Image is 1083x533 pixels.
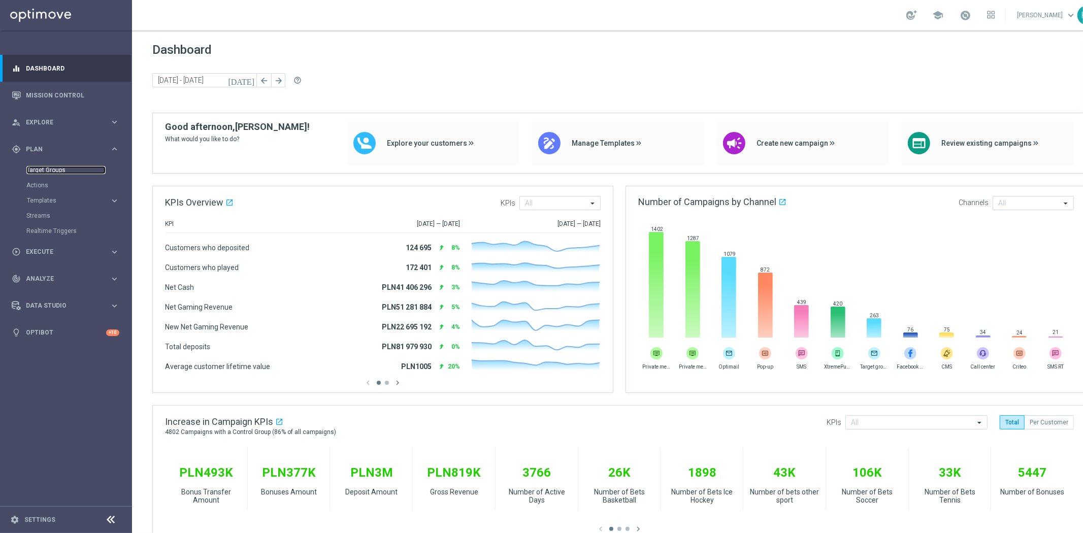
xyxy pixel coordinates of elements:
i: gps_fixed [12,145,21,154]
button: track_changes Analyze keyboard_arrow_right [11,275,120,283]
button: Data Studio keyboard_arrow_right [11,302,120,310]
div: Mission Control [12,82,119,109]
span: Execute [26,249,110,255]
div: Data Studio [12,301,110,310]
div: Streams [26,208,131,223]
span: Explore [26,119,110,125]
div: Execute [12,247,110,256]
button: gps_fixed Plan keyboard_arrow_right [11,145,120,153]
i: equalizer [12,64,21,73]
a: Dashboard [26,55,119,82]
div: Explore [12,118,110,127]
span: Templates [27,197,100,204]
div: Dashboard [12,55,119,82]
i: keyboard_arrow_right [110,144,119,154]
i: person_search [12,118,21,127]
a: Optibot [26,319,106,346]
i: track_changes [12,274,21,283]
span: Data Studio [26,303,110,309]
span: keyboard_arrow_down [1065,10,1076,21]
div: Realtime Triggers [26,223,131,239]
div: Analyze [12,274,110,283]
button: play_circle_outline Execute keyboard_arrow_right [11,248,120,256]
span: Analyze [26,276,110,282]
i: keyboard_arrow_right [110,196,119,206]
i: keyboard_arrow_right [110,274,119,284]
i: play_circle_outline [12,247,21,256]
a: [PERSON_NAME]keyboard_arrow_down [1016,8,1077,23]
i: lightbulb [12,328,21,337]
div: Actions [26,178,131,193]
button: person_search Explore keyboard_arrow_right [11,118,120,126]
button: lightbulb Optibot +10 [11,328,120,337]
a: Settings [24,517,55,523]
button: Mission Control [11,91,120,99]
a: Streams [26,212,106,220]
button: equalizer Dashboard [11,64,120,73]
i: keyboard_arrow_right [110,301,119,311]
a: Actions [26,181,106,189]
i: keyboard_arrow_right [110,117,119,127]
div: Templates [27,197,110,204]
div: Plan [12,145,110,154]
button: Templates keyboard_arrow_right [26,196,120,205]
span: school [932,10,943,21]
div: +10 [106,329,119,336]
i: settings [10,515,19,524]
div: Optibot [12,319,119,346]
div: Target Groups [26,162,131,178]
i: keyboard_arrow_right [110,247,119,257]
a: Mission Control [26,82,119,109]
a: Realtime Triggers [26,227,106,235]
a: Target Groups [26,166,106,174]
div: Templates [26,193,131,208]
span: Plan [26,146,110,152]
